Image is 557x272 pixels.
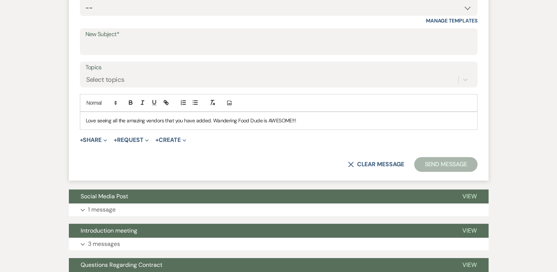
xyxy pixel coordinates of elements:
span: + [80,137,83,143]
button: View [451,224,489,238]
button: Create [155,137,186,143]
label: New Subject* [85,29,472,40]
p: Love seeing all the amazing vendors that you have added. Wandering Food Dude is AWESOME!!! [86,116,472,125]
p: 1 message [88,205,116,215]
button: 3 messages [69,238,489,250]
span: + [114,137,117,143]
button: 1 message [69,203,489,216]
button: Introduction meeting [69,224,451,238]
button: Questions Regarding Contract [69,258,451,272]
button: Clear message [348,161,404,167]
button: Send Message [414,157,477,172]
span: View [462,192,477,200]
label: Topics [85,62,472,73]
span: Questions Regarding Contract [81,261,162,269]
span: Introduction meeting [81,227,137,234]
a: Manage Templates [426,17,477,24]
button: View [451,189,489,203]
span: + [155,137,159,143]
span: Social Media Post [81,192,128,200]
span: View [462,227,477,234]
button: Request [114,137,149,143]
div: Select topics [86,75,124,85]
span: View [462,261,477,269]
button: View [451,258,489,272]
button: Social Media Post [69,189,451,203]
button: Share [80,137,107,143]
p: 3 messages [88,239,120,249]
